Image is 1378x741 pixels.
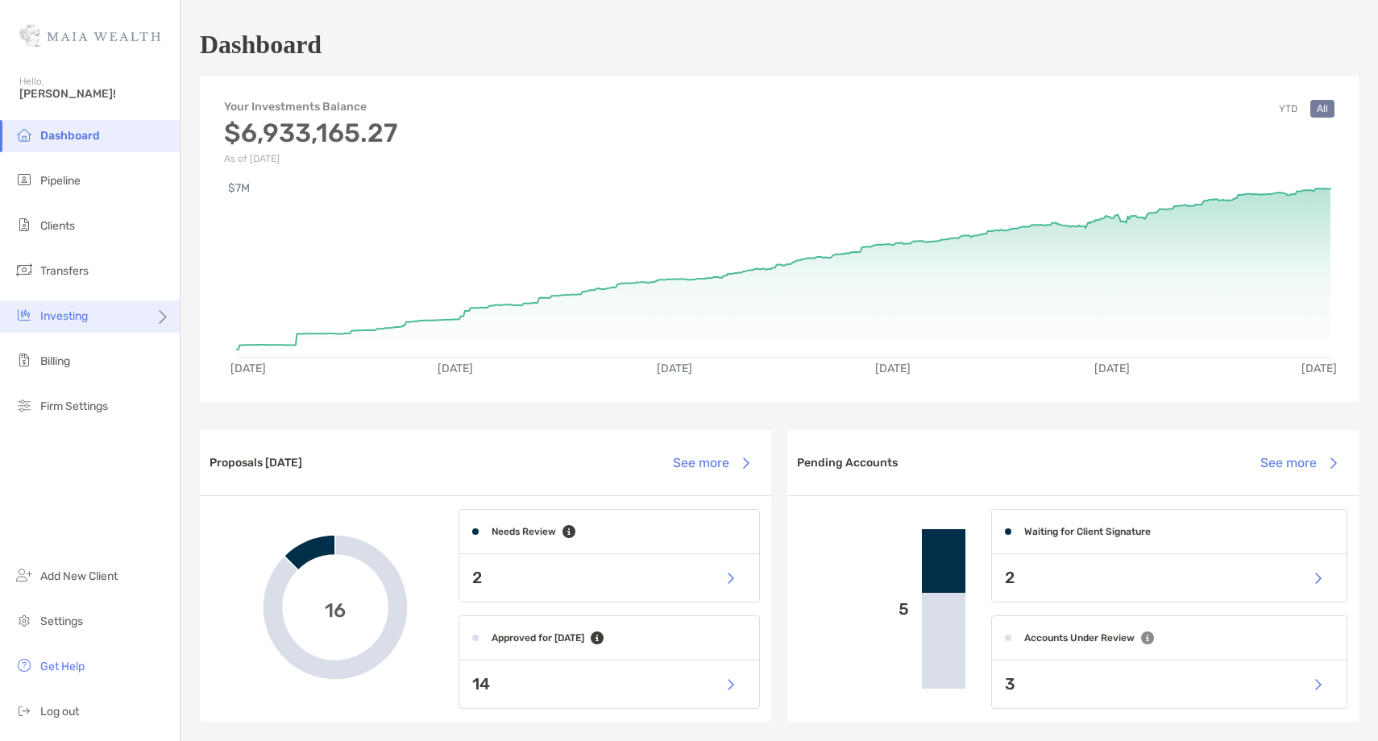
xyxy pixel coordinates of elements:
[210,456,302,470] h3: Proposals [DATE]
[472,674,490,694] p: 14
[224,100,397,114] h4: Your Investments Balance
[492,632,584,644] h4: Approved for [DATE]
[15,656,34,675] img: get-help icon
[1024,526,1151,537] h4: Waiting for Client Signature
[1005,568,1015,588] p: 2
[1272,100,1304,118] button: YTD
[15,701,34,720] img: logout icon
[40,615,83,628] span: Settings
[40,660,85,673] span: Get Help
[1024,632,1135,644] h4: Accounts Under Review
[1247,445,1349,481] button: See more
[40,129,100,143] span: Dashboard
[15,611,34,630] img: settings icon
[1310,100,1334,118] button: All
[224,118,397,148] h3: $6,933,165.27
[325,596,346,619] span: 16
[660,445,762,481] button: See more
[15,395,34,415] img: firm-settings icon
[1005,674,1015,694] p: 3
[15,170,34,189] img: pipeline icon
[200,30,322,60] h1: Dashboard
[1301,362,1337,375] text: [DATE]
[40,354,70,368] span: Billing
[40,264,89,278] span: Transfers
[224,153,397,164] p: As of [DATE]
[797,456,898,470] h3: Pending Accounts
[15,305,34,325] img: investing icon
[472,568,482,588] p: 2
[19,87,170,101] span: [PERSON_NAME]!
[15,260,34,279] img: transfers icon
[15,565,34,585] img: add_new_client icon
[40,705,79,718] span: Log out
[40,569,118,583] span: Add New Client
[492,526,556,537] h4: Needs Review
[40,219,75,233] span: Clients
[40,174,81,188] span: Pipeline
[19,6,160,64] img: Zoe Logo
[800,599,909,619] p: 5
[40,309,88,323] span: Investing
[15,215,34,234] img: clients icon
[228,181,250,195] text: $7M
[15,125,34,144] img: dashboard icon
[15,350,34,370] img: billing icon
[230,362,266,375] text: [DATE]
[438,362,473,375] text: [DATE]
[40,399,108,413] span: Firm Settings
[1094,362,1130,375] text: [DATE]
[657,362,692,375] text: [DATE]
[875,362,911,375] text: [DATE]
